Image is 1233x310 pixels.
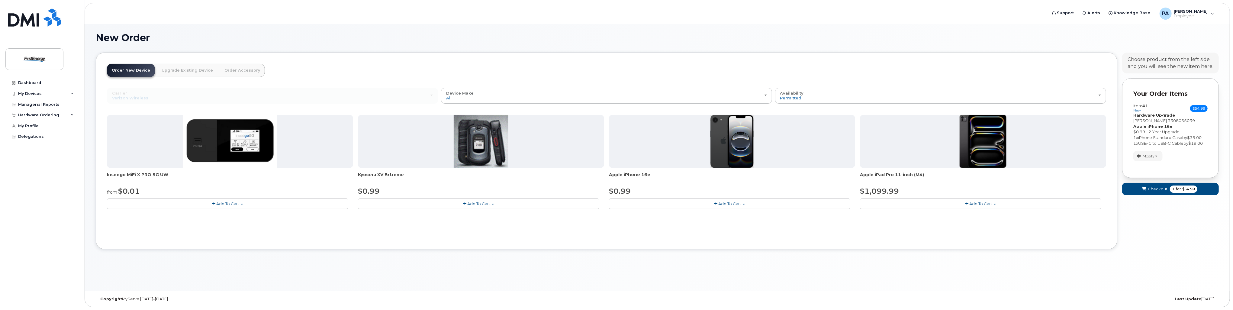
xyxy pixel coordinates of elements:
div: Choose product from the left side and you will see the new item here. [1128,56,1213,70]
span: [PERSON_NAME] [1133,118,1167,123]
span: $35.00 [1187,135,1202,140]
span: iPhone Standard Case [1138,135,1182,140]
button: Add To Cart [860,199,1101,209]
span: Add To Cart [467,201,490,206]
small: from [107,189,117,195]
span: for [1175,186,1182,192]
strong: Apple iPhone 16e [1133,124,1172,129]
span: $0.99 [609,187,631,195]
button: Add To Cart [609,199,850,209]
div: Apple iPhone 16e [609,172,855,184]
h3: Item [1133,104,1148,112]
span: 3308055039 [1168,118,1195,123]
div: Apple iPad Pro 11-inch (M4) [860,172,1106,184]
img: xvextreme.gif [454,115,508,168]
span: $0.01 [118,187,140,195]
div: x by [1133,140,1208,146]
strong: Last Update [1175,297,1201,301]
span: Device Make [446,91,474,95]
span: Availability [780,91,804,95]
span: 1 [1133,135,1136,140]
div: Phillips, Abigail [1155,8,1219,20]
h1: New Order [96,32,1219,43]
span: All [446,95,452,100]
small: new [1133,108,1141,112]
div: $0.99 - 2 Year Upgrade [1133,129,1208,135]
a: Support [1048,7,1078,19]
a: Upgrade Existing Device [157,64,218,77]
div: [DATE] [845,297,1219,302]
span: $54.99 [1182,186,1195,192]
span: 1 [1133,141,1136,146]
a: Order New Device [107,64,155,77]
a: Order Accessory [220,64,265,77]
a: Alerts [1078,7,1105,19]
div: MyServe [DATE]–[DATE] [96,297,470,302]
span: Modify [1143,153,1154,159]
span: Employee [1174,14,1208,18]
span: [PERSON_NAME] [1174,9,1208,14]
span: PA [1162,10,1169,17]
button: Checkout 1 for $54.99 [1122,183,1219,195]
div: Inseego MiFi X PRO 5G UW [107,172,353,184]
span: Support [1057,10,1074,16]
button: Add To Cart [358,199,599,209]
a: Knowledge Base [1105,7,1155,19]
strong: Copyright [100,297,122,301]
span: $19.00 [1188,141,1203,146]
button: Device Make All [441,88,772,104]
span: 1 [1172,186,1175,192]
span: $0.99 [358,187,380,195]
strong: Hardware Upgrade [1133,113,1175,118]
span: Add To Cart [969,201,992,206]
button: Availability Permitted [775,88,1106,104]
span: Add To Cart [718,201,741,206]
span: USB-C to USB-C Cable [1138,141,1183,146]
span: $54.99 [1190,105,1208,112]
img: ipad_pro_11_m4.png [960,115,1006,168]
button: Modify [1133,151,1163,161]
span: $1,099.99 [860,187,899,195]
img: iphone16e.png [710,115,754,168]
span: #1 [1142,103,1148,108]
span: Add To Cart [216,201,239,206]
div: Kyocera XV Extreme [358,172,604,184]
iframe: Messenger Launcher [1207,284,1228,305]
img: Inseego.png [183,115,277,168]
span: Knowledge Base [1114,10,1151,16]
span: Permitted [780,95,802,100]
span: Alerts [1088,10,1100,16]
div: x by [1133,135,1208,140]
button: Add To Cart [107,199,348,209]
p: Your Order Items [1133,89,1208,98]
span: Checkout [1148,186,1167,192]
